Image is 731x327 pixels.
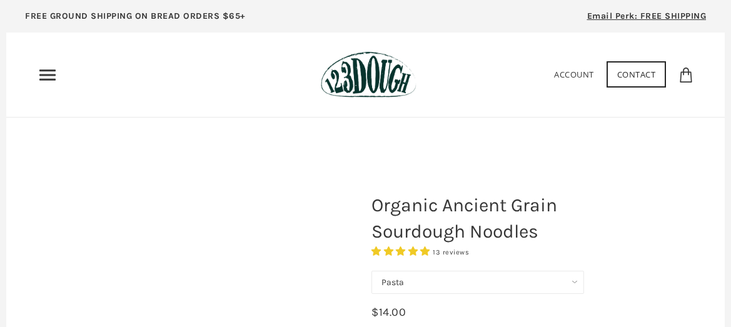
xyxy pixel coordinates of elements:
[371,303,406,321] div: $14.00
[371,246,433,257] span: 4.85 stars
[607,61,667,88] a: Contact
[587,11,707,21] span: Email Perk: FREE SHIPPING
[25,9,246,23] p: FREE GROUND SHIPPING ON BREAD ORDERS $65+
[568,6,725,33] a: Email Perk: FREE SHIPPING
[6,6,265,33] a: FREE GROUND SHIPPING ON BREAD ORDERS $65+
[362,186,593,251] h1: Organic Ancient Grain Sourdough Noodles
[554,69,594,80] a: Account
[433,248,469,256] span: 13 reviews
[38,65,58,85] nav: Primary
[321,51,416,98] img: 123Dough Bakery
